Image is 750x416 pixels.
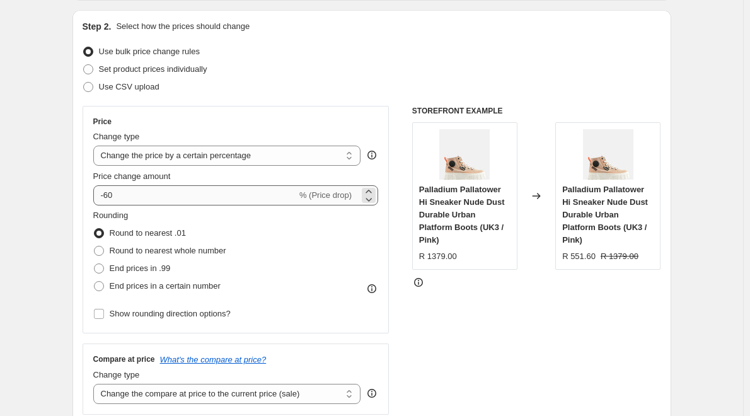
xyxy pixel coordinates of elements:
span: Use CSV upload [99,82,159,91]
span: % (Price drop) [299,190,352,200]
span: End prices in .99 [110,263,171,273]
span: Palladium Pallatower Hi Sneaker Nude Dust Durable Urban Platform Boots (UK3 / Pink) [419,185,505,245]
img: Palladium-Pallatower-Hi-Sneaker-Nude-Dust-Palladium-236210036_80x.jpg [439,129,490,180]
span: Set product prices individually [99,64,207,74]
div: R 551.60 [562,250,596,263]
div: R 1379.00 [419,250,457,263]
span: Rounding [93,211,129,220]
span: Price change amount [93,171,171,181]
button: What's the compare at price? [160,355,267,364]
h2: Step 2. [83,20,112,33]
span: Change type [93,370,140,379]
span: Round to nearest whole number [110,246,226,255]
input: -15 [93,185,297,205]
span: End prices in a certain number [110,281,221,291]
div: help [366,387,378,400]
h3: Price [93,117,112,127]
span: Palladium Pallatower Hi Sneaker Nude Dust Durable Urban Platform Boots (UK3 / Pink) [562,185,648,245]
div: help [366,149,378,161]
p: Select how the prices should change [116,20,250,33]
strike: R 1379.00 [601,250,638,263]
span: Change type [93,132,140,141]
h3: Compare at price [93,354,155,364]
span: Show rounding direction options? [110,309,231,318]
h6: STOREFRONT EXAMPLE [412,106,661,116]
img: Palladium-Pallatower-Hi-Sneaker-Nude-Dust-Palladium-236210036_80x.jpg [583,129,633,180]
span: Use bulk price change rules [99,47,200,56]
span: Round to nearest .01 [110,228,186,238]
